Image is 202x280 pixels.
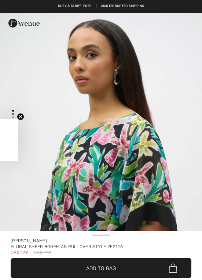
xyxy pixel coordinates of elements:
a: 1ère Avenue [8,20,40,26]
img: 1ère Avenue [8,19,40,27]
div: Floral Sheer Bohemian Pullover Style 252126 [11,244,191,250]
div: [PERSON_NAME] [11,238,191,244]
span: CA$ 129 [11,247,28,255]
img: Bag.svg [169,264,177,273]
span: CA$ 199 [34,250,51,255]
button: Close teaser [17,113,24,121]
span: Add to Bag [86,264,116,272]
button: Add to Bag [11,258,191,278]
